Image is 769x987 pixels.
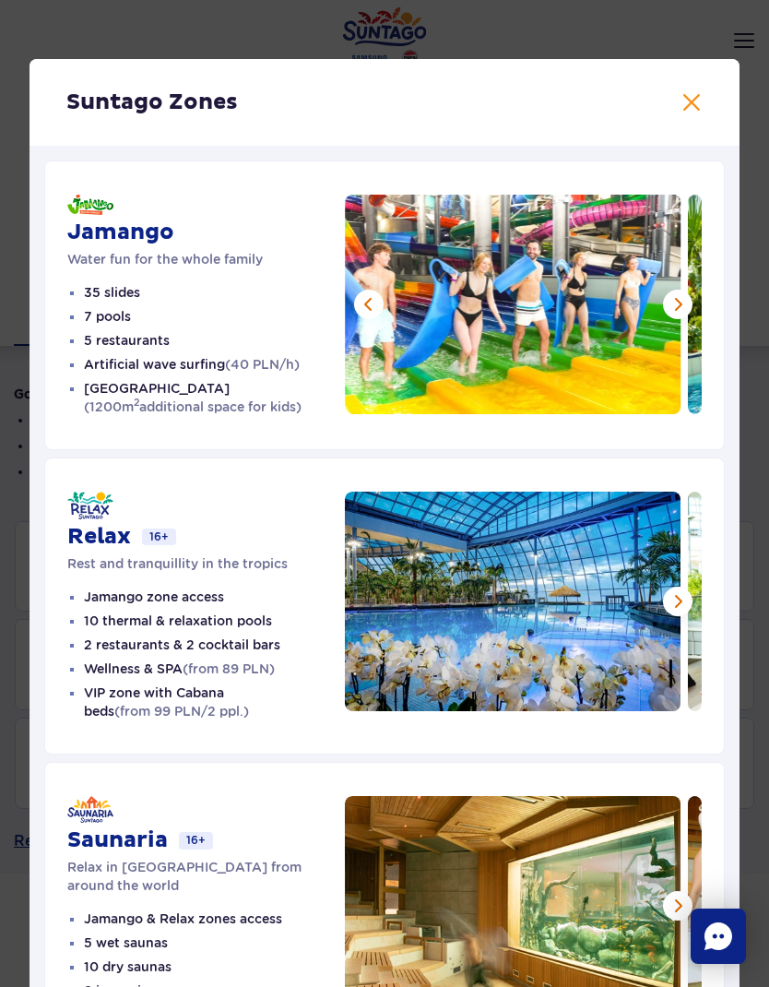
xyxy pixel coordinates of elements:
h3: Relax [67,523,131,551]
h3: Jamango [67,219,345,246]
h2: Suntago Zones [66,89,703,116]
span: 16+ [142,529,176,545]
li: 5 wet saunas [84,933,345,952]
p: Relax in [GEOGRAPHIC_DATA] from around the world [67,858,345,895]
li: 10 thermal & relaxation pools [84,612,345,630]
li: 10 dry saunas [84,957,345,976]
img: Jamango - Water Jungle [67,195,113,215]
img: Relax - Suntago [67,492,113,519]
p: Rest and tranquillity in the tropics [67,554,345,573]
p: Water fun for the whole family [67,250,345,268]
span: 16+ [179,832,213,849]
li: Jamango zone access [84,588,345,606]
sup: 2 [134,397,139,409]
img: Saunaria - Suntago [67,796,113,823]
li: 35 slides [84,283,345,302]
li: Jamango & Relax zones access [84,910,345,928]
li: [GEOGRAPHIC_DATA] [84,379,345,416]
h3: Saunaria [67,826,168,854]
img: An indoor swimming pool surrounded by white orchids and palm trees, overlooking the sky at dusk [345,492,680,711]
li: Artificial wave surfing [84,355,345,374]
span: (from 89 PLN) [183,661,275,676]
span: (from 99 PLN/2 ppl.) [114,704,249,719]
span: (40 PLN/h) [225,357,300,372]
li: VIP zone with Cabana beds [84,684,345,720]
li: 2 restaurants & 2 cocktail bars [84,636,345,654]
img: Group of friends having fun on a colorful waterslide [345,195,680,414]
li: Wellness & SPA [84,660,345,678]
li: 5 restaurants [84,331,345,350]
span: (1200m additional space for kids) [84,399,302,414]
li: 7 pools [84,307,345,326]
div: Chat [691,909,746,964]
